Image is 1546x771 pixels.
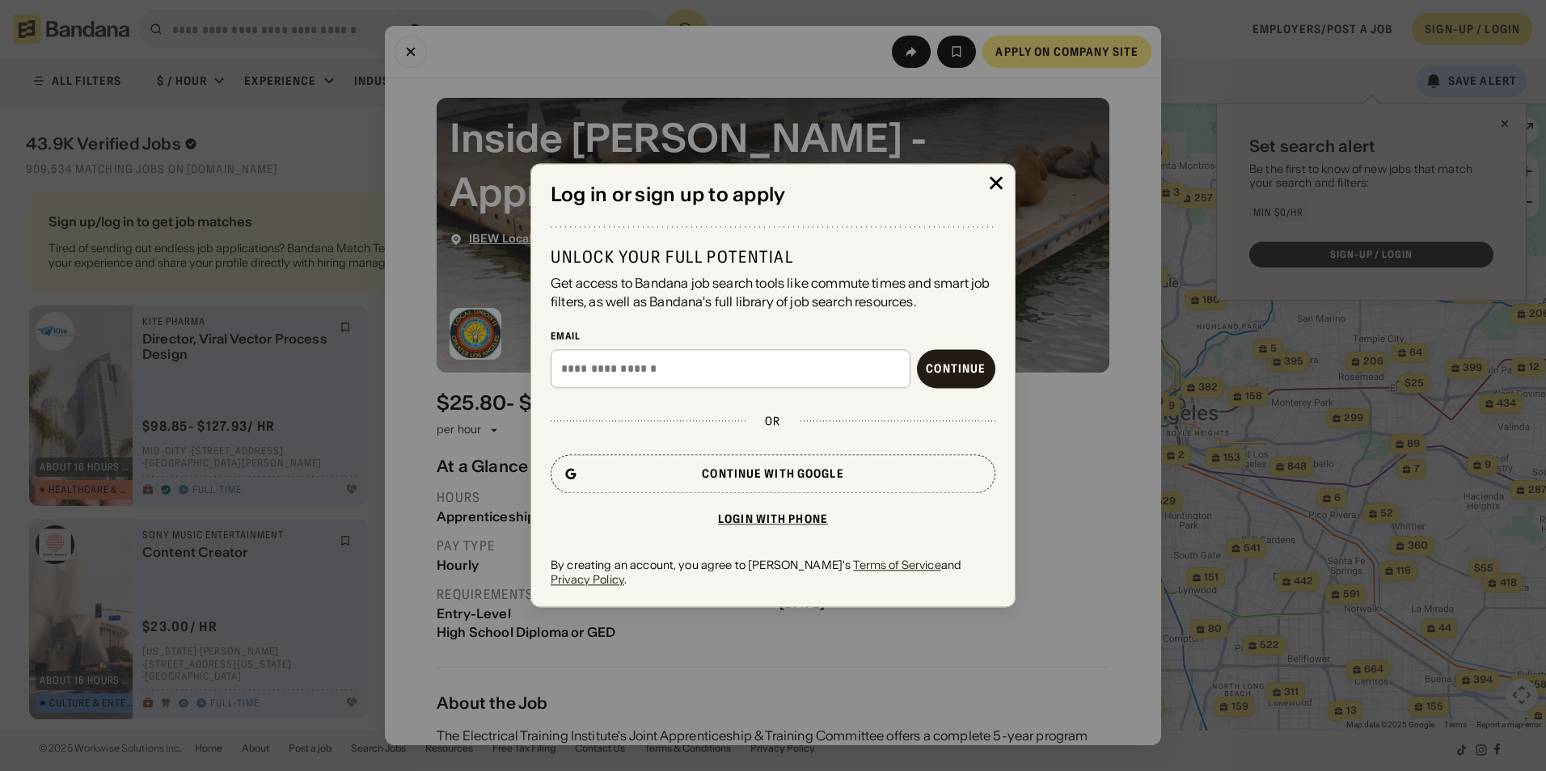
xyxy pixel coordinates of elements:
a: Terms of Service [853,558,940,572]
a: Privacy Policy [551,572,624,587]
div: Continue [926,363,986,374]
div: Log in or sign up to apply [551,183,995,207]
div: Login with phone [718,513,828,525]
div: Email [551,330,995,343]
div: Get access to Bandana job search tools like commute times and smart job filters, as well as Banda... [551,275,995,311]
div: By creating an account, you agree to [PERSON_NAME]'s and . [551,558,995,587]
div: Continue with Google [702,468,843,479]
div: or [765,414,780,428]
div: Unlock your full potential [551,247,995,268]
